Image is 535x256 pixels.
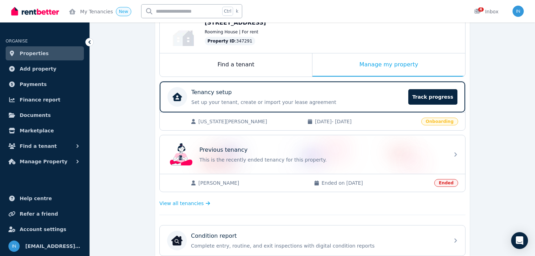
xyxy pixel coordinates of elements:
[119,9,128,14] span: New
[6,39,28,44] span: ORGANISE
[6,46,84,60] a: Properties
[222,7,233,16] span: Ctrl
[6,222,84,236] a: Account settings
[191,232,237,240] p: Condition report
[474,8,498,15] div: Inbox
[511,232,528,249] div: Open Intercom Messenger
[312,53,465,77] div: Manage my property
[160,53,312,77] div: Find a tenant
[478,7,484,12] span: 4
[20,80,47,88] span: Payments
[198,118,300,125] span: [US_STATE][PERSON_NAME]
[20,225,66,234] span: Account settings
[408,89,457,105] span: Track progress
[6,108,84,122] a: Documents
[11,6,59,17] img: RentBetter
[171,235,183,246] img: Condition report
[160,225,465,256] a: Condition reportCondition reportComplete entry, routine, and exit inspections with digital condit...
[8,241,20,252] img: info@museliving.com.au
[191,88,232,97] p: Tenancy setup
[20,49,49,58] span: Properties
[6,93,84,107] a: Finance report
[6,62,84,76] a: Add property
[191,242,445,249] p: Complete entry, routine, and exit inspections with digital condition reports
[160,135,465,174] a: Previous tenancyPrevious tenancyThis is the recently ended tenancy for this property.
[434,179,458,187] span: Ended
[20,126,54,135] span: Marketplace
[6,139,84,153] button: Find a tenant
[6,207,84,221] a: Refer a friend
[6,124,84,138] a: Marketplace
[170,143,192,166] img: Previous tenancy
[207,38,235,44] span: Property ID
[236,8,238,14] span: k
[199,156,445,163] p: This is the recently ended tenancy for this property.
[421,118,458,125] span: Onboarding
[6,191,84,205] a: Help centre
[205,37,255,45] div: : 347291
[159,200,210,207] a: View all tenancies
[20,142,57,150] span: Find a tenant
[25,242,81,250] span: [EMAIL_ADDRESS][DOMAIN_NAME]
[315,118,417,125] span: [DATE] - [DATE]
[20,111,51,119] span: Documents
[160,81,465,112] a: Tenancy setupSet up your tenant, create or import your lease agreementTrack progress
[20,210,58,218] span: Refer a friend
[20,96,60,104] span: Finance report
[322,179,430,186] span: Ended on [DATE]
[205,19,266,26] span: [STREET_ADDRESS]
[6,77,84,91] a: Payments
[513,6,524,17] img: info@museliving.com.au
[205,29,258,35] span: Rooming House | For rent
[191,99,404,106] p: Set up your tenant, create or import your lease agreement
[159,200,204,207] span: View all tenancies
[199,146,247,154] p: Previous tenancy
[6,155,84,169] button: Manage Property
[20,194,52,203] span: Help centre
[20,65,57,73] span: Add property
[20,157,67,166] span: Manage Property
[198,179,307,186] span: [PERSON_NAME]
